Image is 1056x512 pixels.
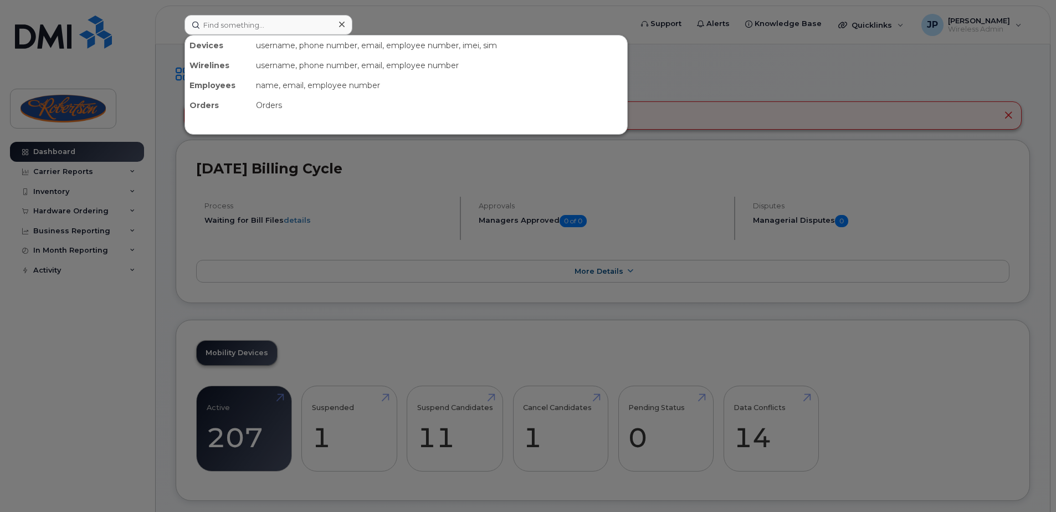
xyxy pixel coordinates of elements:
div: Employees [185,75,252,95]
div: Wirelines [185,55,252,75]
div: name, email, employee number [252,75,627,95]
div: username, phone number, email, employee number [252,55,627,75]
div: username, phone number, email, employee number, imei, sim [252,35,627,55]
div: Orders [185,95,252,115]
div: Orders [252,95,627,115]
div: Devices [185,35,252,55]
